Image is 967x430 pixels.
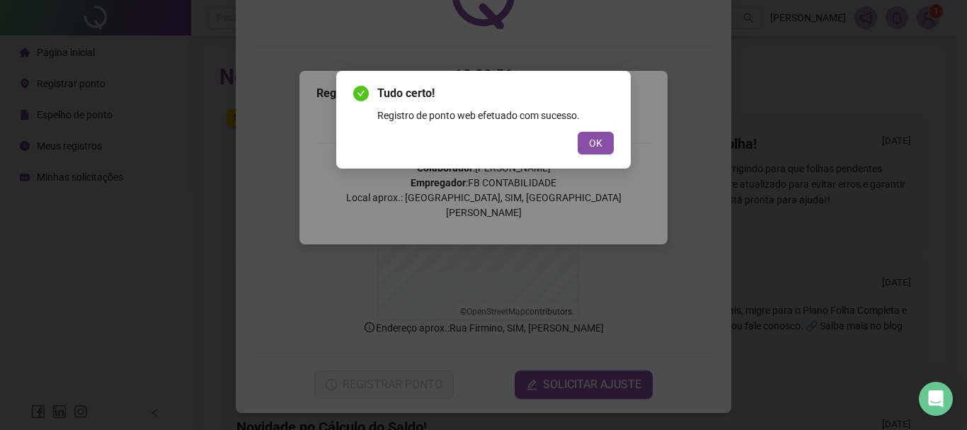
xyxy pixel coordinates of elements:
[578,132,614,154] button: OK
[589,135,602,151] span: OK
[353,86,369,101] span: check-circle
[919,382,953,416] div: Open Intercom Messenger
[377,108,614,123] div: Registro de ponto web efetuado com sucesso.
[377,85,614,102] span: Tudo certo!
